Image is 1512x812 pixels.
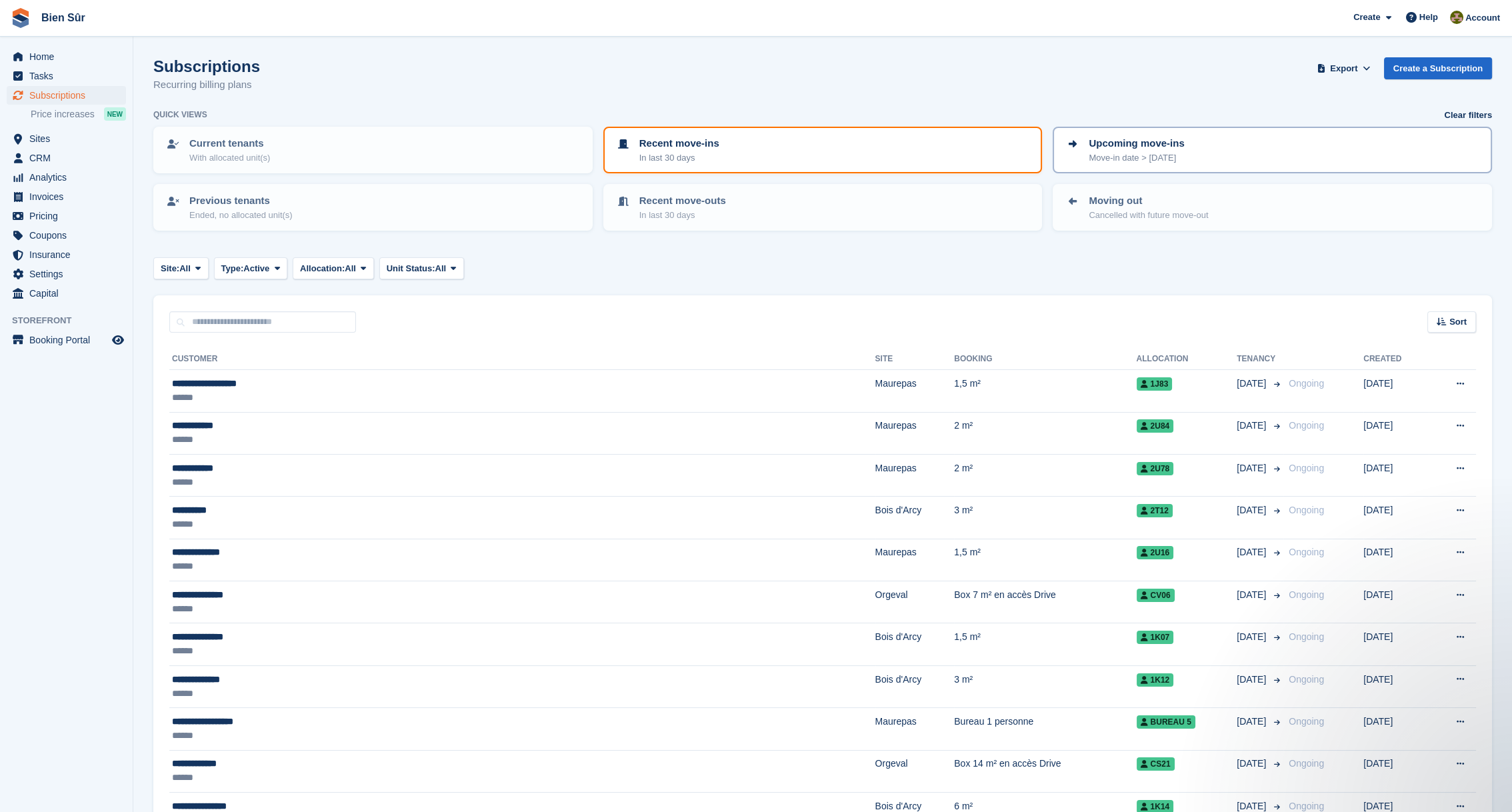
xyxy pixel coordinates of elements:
span: Booking Portal [29,331,109,349]
span: Bureau 5 [1137,715,1195,729]
img: stora-icon-8386f47178a22dfd0bd8f6a31ec36ba5ce8667c1dd55bd0f319d3a0aa187defe.svg [11,8,31,28]
td: 1,5 m² [954,623,1136,665]
a: Moving out Cancelled with future move-out [1054,185,1491,229]
img: Matthieu Burnand [1450,11,1463,24]
button: Export [1315,57,1373,79]
span: Home [29,47,109,66]
a: Create a Subscription [1384,57,1492,79]
td: Bois d'Arcy [875,665,955,707]
span: Sort [1449,315,1467,329]
span: [DATE] [1237,377,1269,391]
th: Created [1363,349,1428,370]
th: Customer [169,349,875,370]
span: Invoices [29,187,109,206]
span: Ongoing [1289,674,1324,685]
td: [DATE] [1363,750,1428,792]
span: 1K12 [1137,673,1174,687]
th: Allocation [1137,349,1237,370]
p: In last 30 days [639,209,726,222]
td: Orgeval [875,750,955,792]
th: Booking [954,349,1136,370]
span: [DATE] [1237,588,1269,602]
span: Coupons [29,226,109,245]
td: 2 m² [954,454,1136,496]
span: 1K07 [1137,631,1174,644]
span: Help [1419,11,1438,24]
button: Site: All [153,257,209,279]
p: In last 30 days [639,151,719,165]
td: Bureau 1 personne [954,708,1136,750]
a: Current tenants With allocated unit(s) [155,128,591,172]
span: Ongoing [1289,505,1324,515]
a: menu [7,149,126,167]
a: Recent move-ins In last 30 days [605,128,1041,172]
td: Maurepas [875,454,955,496]
h6: Quick views [153,109,207,121]
a: menu [7,226,126,245]
button: Type: Active [214,257,288,279]
p: Previous tenants [189,193,293,209]
p: Recent move-ins [639,136,719,151]
td: [DATE] [1363,412,1428,454]
span: CV06 [1137,589,1175,602]
td: Bois d'Arcy [875,623,955,665]
p: Moving out [1089,193,1208,209]
span: Export [1330,62,1357,75]
span: Type: [221,262,244,275]
span: Analytics [29,168,109,187]
span: [DATE] [1237,757,1269,771]
a: Preview store [110,332,126,348]
a: menu [7,86,126,105]
td: Maurepas [875,370,955,412]
p: Move-in date > [DATE] [1089,151,1184,165]
td: 3 m² [954,497,1136,539]
span: [DATE] [1237,630,1269,644]
td: [DATE] [1363,370,1428,412]
a: menu [7,207,126,225]
button: Allocation: All [293,257,374,279]
span: 1J83 [1137,377,1173,391]
p: Recent move-outs [639,193,726,209]
td: [DATE] [1363,581,1428,623]
td: Maurepas [875,539,955,581]
a: menu [7,168,126,187]
a: menu [7,331,126,349]
td: [DATE] [1363,708,1428,750]
td: Maurepas [875,708,955,750]
span: [DATE] [1237,419,1269,433]
td: 1,5 m² [954,539,1136,581]
a: Clear filters [1444,109,1492,122]
div: NEW [104,107,126,121]
td: [DATE] [1363,539,1428,581]
td: 2 m² [954,412,1136,454]
span: Subscriptions [29,86,109,105]
span: Allocation: [300,262,345,275]
h1: Subscriptions [153,57,260,75]
span: Account [1465,11,1500,25]
span: Ongoing [1289,547,1324,557]
th: Tenancy [1237,349,1283,370]
p: With allocated unit(s) [189,151,270,165]
a: Price increases NEW [31,107,126,121]
span: Ongoing [1289,716,1324,727]
td: 3 m² [954,665,1136,707]
span: Ongoing [1289,589,1324,600]
span: Ongoing [1289,758,1324,769]
span: [DATE] [1237,503,1269,517]
span: [DATE] [1237,715,1269,729]
a: Upcoming move-ins Move-in date > [DATE] [1054,128,1491,172]
td: Bois d'Arcy [875,497,955,539]
td: [DATE] [1363,665,1428,707]
span: [DATE] [1237,461,1269,475]
span: All [435,262,447,275]
p: Recurring billing plans [153,77,260,93]
a: menu [7,47,126,66]
a: menu [7,245,126,264]
span: [DATE] [1237,545,1269,559]
span: Ongoing [1289,801,1324,811]
p: Current tenants [189,136,270,151]
span: Ongoing [1289,631,1324,642]
p: Cancelled with future move-out [1089,209,1208,222]
span: Insurance [29,245,109,264]
a: menu [7,265,126,283]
